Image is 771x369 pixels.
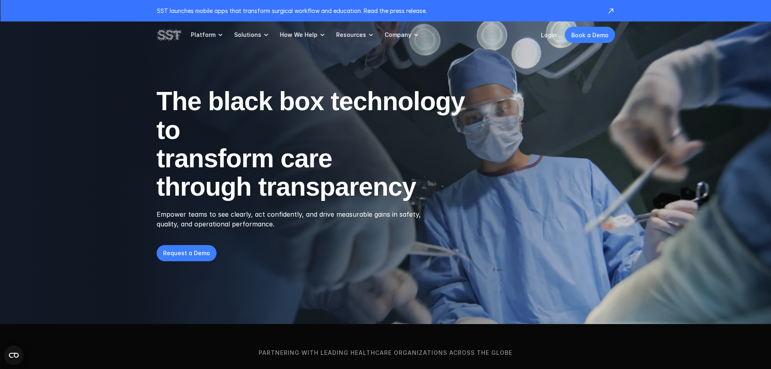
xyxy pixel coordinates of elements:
p: Resources [336,31,366,38]
img: SST logo [157,28,181,42]
a: Request a Demo [157,245,217,261]
a: Book a Demo [565,27,615,43]
p: Platform [191,31,215,38]
p: SST launches mobile apps that transform surgical workflow and education. Read the press release. [157,6,599,15]
p: Book a Demo [571,31,608,39]
p: How We Help [280,31,317,38]
a: Platform [191,21,224,48]
button: Open CMP widget [4,346,23,365]
a: Login [541,32,556,38]
p: Partnering with leading healthcare organizations across the globe [14,348,757,357]
h1: The black box technology to transform care through transparency [157,87,477,201]
p: Request a Demo [163,249,210,257]
p: Solutions [234,31,261,38]
p: Company [384,31,411,38]
p: Empower teams to see clearly, act confidently, and drive measurable gains in safety, quality, and... [157,209,431,229]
